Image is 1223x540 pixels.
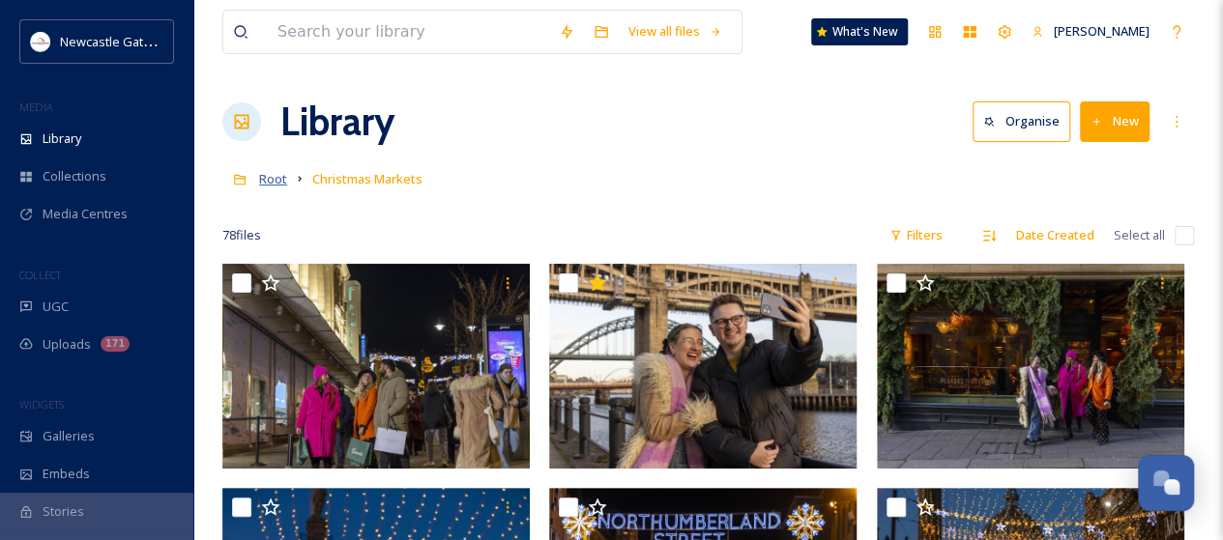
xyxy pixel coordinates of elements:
a: [PERSON_NAME] [1022,13,1159,50]
span: WIDGETS [19,397,64,412]
span: MEDIA [19,99,53,114]
span: Collections [43,167,106,185]
div: 171 [101,336,130,352]
span: Galleries [43,427,95,445]
div: Filters [880,216,952,254]
a: What's New [811,18,908,45]
span: Stories [43,502,84,521]
img: 074 NGI Winter.JPG [222,264,530,469]
div: Date Created [1006,216,1104,254]
span: Embeds [43,465,90,483]
button: New [1080,101,1150,141]
button: Organise [973,101,1070,141]
a: Christmas Markets [312,167,422,190]
span: [PERSON_NAME] [1054,22,1150,40]
span: UGC [43,298,69,316]
span: Root [259,170,287,187]
span: COLLECT [19,268,61,282]
span: Media Centres [43,205,128,223]
span: Uploads [43,335,91,354]
a: Root [259,167,287,190]
a: Organise [973,101,1080,141]
span: Library [43,129,81,148]
a: Library [280,93,394,151]
button: Open Chat [1138,455,1194,511]
img: 069 NGI Winter.JPG [877,264,1184,469]
img: DqD9wEUd_400x400.jpg [31,32,50,51]
span: Select all [1114,226,1165,244]
input: Search your library [268,11,549,53]
span: 78 file s [222,226,261,244]
a: View all files [619,13,732,50]
span: Newcastle Gateshead Initiative [60,32,238,50]
span: Christmas Markets [312,170,422,187]
img: 061 NGI Winter.JPG [549,264,857,469]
